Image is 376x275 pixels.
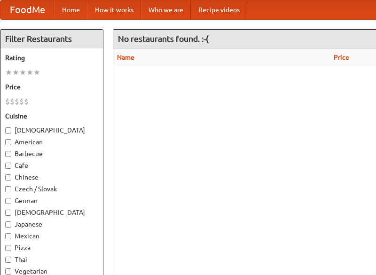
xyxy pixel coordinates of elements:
a: Who we are [141,0,191,19]
a: FoodMe [0,0,55,19]
input: Czech / Slovak [5,186,11,192]
li: $ [24,96,29,107]
input: [DEMOGRAPHIC_DATA] [5,127,11,134]
h5: Rating [5,53,98,63]
input: Pizza [5,245,11,251]
label: Mexican [5,231,98,241]
li: $ [19,96,24,107]
label: Chinese [5,173,98,182]
label: Czech / Slovak [5,184,98,194]
input: Vegetarian [5,268,11,275]
li: $ [10,96,15,107]
li: $ [5,96,10,107]
input: Chinese [5,174,11,181]
h5: Price [5,82,98,92]
input: American [5,139,11,145]
li: ★ [12,67,19,78]
label: German [5,196,98,205]
h5: Cuisine [5,111,98,121]
a: Recipe videos [191,0,247,19]
input: Thai [5,257,11,263]
a: Name [117,54,134,61]
input: [DEMOGRAPHIC_DATA] [5,210,11,216]
li: ★ [5,67,12,78]
label: Pizza [5,243,98,252]
a: Price [334,54,349,61]
input: Mexican [5,233,11,239]
label: American [5,137,98,147]
a: How it works [87,0,141,19]
input: German [5,198,11,204]
input: Barbecue [5,151,11,157]
label: [DEMOGRAPHIC_DATA] [5,126,98,135]
li: ★ [19,67,26,78]
input: Cafe [5,163,11,169]
label: Japanese [5,220,98,229]
input: Japanese [5,221,11,228]
h4: Filter Restaurants [0,30,103,48]
label: Thai [5,255,98,264]
li: ★ [33,67,40,78]
a: Home [55,0,87,19]
li: $ [15,96,19,107]
li: ★ [26,67,33,78]
label: Cafe [5,161,98,170]
label: [DEMOGRAPHIC_DATA] [5,208,98,217]
label: Barbecue [5,149,98,158]
ng-pluralize: No restaurants found. :-( [118,34,209,43]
